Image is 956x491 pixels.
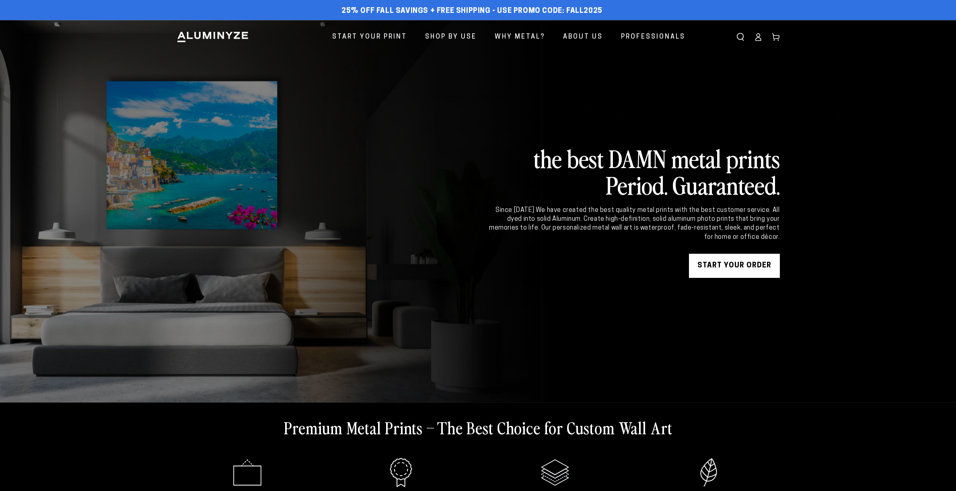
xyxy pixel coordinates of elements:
[341,7,602,16] span: 25% off FALL Savings + Free Shipping - Use Promo Code: FALL2025
[488,145,780,198] h2: the best DAMN metal prints Period. Guaranteed.
[488,206,780,242] div: Since [DATE] We have created the best quality metal prints with the best customer service. All dy...
[284,417,672,438] h2: Premium Metal Prints – The Best Choice for Custom Wall Art
[689,254,780,278] a: START YOUR Order
[615,27,691,48] a: Professionals
[489,27,551,48] a: Why Metal?
[557,27,609,48] a: About Us
[177,31,249,43] img: Aluminyze
[495,31,545,43] span: Why Metal?
[425,31,477,43] span: Shop By Use
[732,28,749,46] summary: Search our site
[621,31,685,43] span: Professionals
[563,31,603,43] span: About Us
[326,27,413,48] a: Start Your Print
[419,27,483,48] a: Shop By Use
[332,31,407,43] span: Start Your Print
